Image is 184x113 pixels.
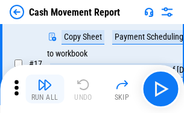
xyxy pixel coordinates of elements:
[29,7,120,18] div: Cash Movement Report
[29,59,42,69] span: # 17
[115,94,130,101] div: Skip
[37,78,52,92] img: Run All
[151,79,170,99] img: Main button
[25,75,64,103] button: Run All
[103,75,141,103] button: Skip
[160,5,174,19] img: Settings menu
[31,94,59,101] div: Run All
[47,49,87,58] div: to workbook
[144,7,154,17] img: Support
[115,78,129,92] img: Skip
[62,30,104,44] div: Copy Sheet
[10,5,24,19] img: Back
